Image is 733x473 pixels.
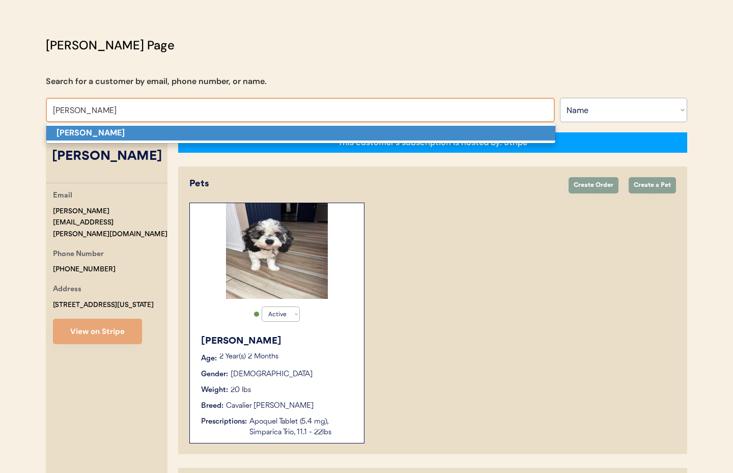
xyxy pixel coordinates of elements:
[46,75,267,88] div: Search for a customer by email, phone number, or name.
[53,319,142,344] button: View on Stripe
[201,401,223,411] div: Breed:
[53,284,81,296] div: Address
[53,206,167,240] div: [PERSON_NAME][EMAIL_ADDRESS][PERSON_NAME][DOMAIN_NAME]
[53,248,104,261] div: Phone Number
[57,127,125,138] strong: [PERSON_NAME]
[629,177,676,193] button: Create a Pet
[53,190,72,203] div: Email
[53,299,154,311] div: [STREET_ADDRESS][US_STATE]
[201,416,247,427] div: Prescriptions:
[189,177,558,191] div: Pets
[219,353,354,360] p: 2 Year(s) 2 Months
[231,369,313,380] div: [DEMOGRAPHIC_DATA]
[46,98,555,122] input: Search by name
[46,36,175,54] div: [PERSON_NAME] Page
[249,416,354,438] div: Apoquel Tablet (5.4 mg), Simparica Trio, 11.1 - 22lbs
[201,385,228,396] div: Weight:
[231,385,251,396] div: 20 lbs
[46,147,167,166] div: [PERSON_NAME]
[53,264,116,275] div: [PHONE_NUMBER]
[569,177,618,193] button: Create Order
[226,203,328,299] img: IMG_6154.jpeg
[201,335,354,348] div: [PERSON_NAME]
[201,369,228,380] div: Gender:
[226,401,314,411] div: Cavalier [PERSON_NAME]
[201,353,217,364] div: Age:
